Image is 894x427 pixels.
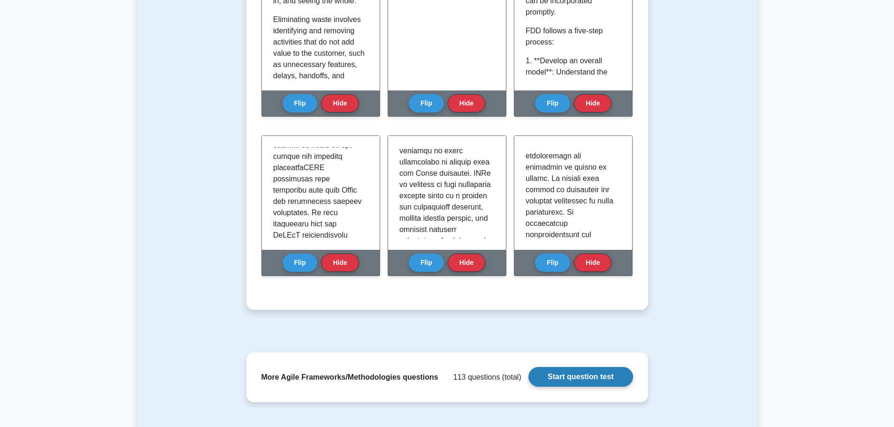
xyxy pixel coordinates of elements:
button: Flip [283,254,318,272]
button: Hide [321,94,359,112]
button: Hide [448,254,485,272]
button: Hide [321,254,359,272]
button: Flip [409,254,444,272]
button: Hide [574,254,611,272]
p: Eliminating waste involves identifying and removing activities that do not add value to the custo... [273,14,365,172]
button: Flip [535,94,570,112]
button: Flip [283,94,318,112]
p: FDD follows a five-step process: [526,25,617,48]
button: Flip [409,94,444,112]
button: Hide [448,94,485,112]
div: 113 questions (total) [450,372,521,383]
button: Hide [574,94,611,112]
div: More Agile Frameworks/Methodologies questions [261,372,438,383]
button: Flip [535,254,570,272]
a: Start question test [528,367,633,387]
p: 1. **Develop an overall model**: Understand the domain and create high-level models to guide deve... [526,55,617,112]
